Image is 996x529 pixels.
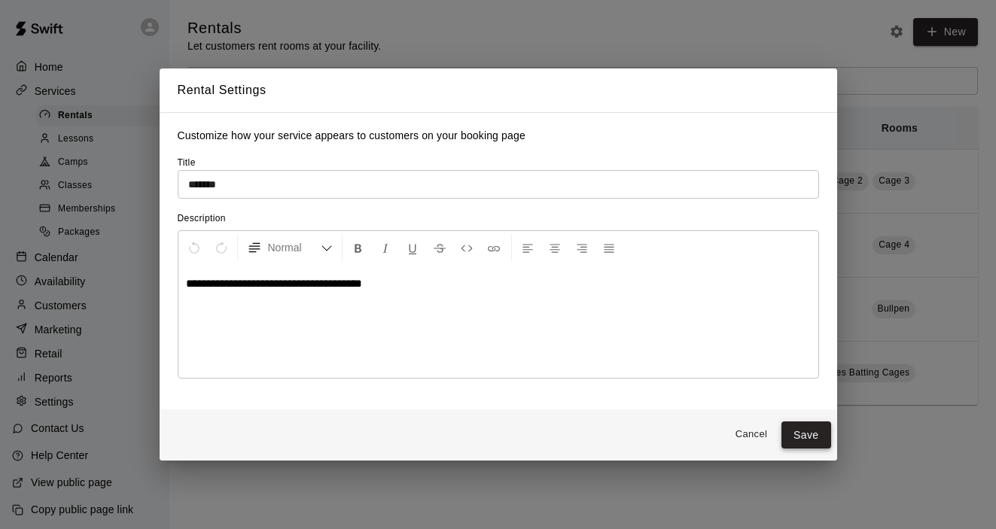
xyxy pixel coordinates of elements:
[181,234,207,261] button: Undo
[268,240,321,255] span: Normal
[515,234,541,261] button: Left Align
[160,68,837,112] h2: Rental Settings
[373,234,398,261] button: Format Italics
[346,234,371,261] button: Format Bold
[400,234,425,261] button: Format Underline
[178,157,196,168] span: Title
[727,423,775,446] button: Cancel
[481,234,507,261] button: Insert Link
[596,234,622,261] button: Justify Align
[454,234,480,261] button: Insert Code
[542,234,568,261] button: Center Align
[241,234,339,261] button: Formatting Options
[569,234,595,261] button: Right Align
[178,128,819,143] p: Customize how your service appears to customers on your booking page
[209,234,234,261] button: Redo
[178,213,226,223] span: Description
[427,234,452,261] button: Format Strikethrough
[781,421,831,449] button: Save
